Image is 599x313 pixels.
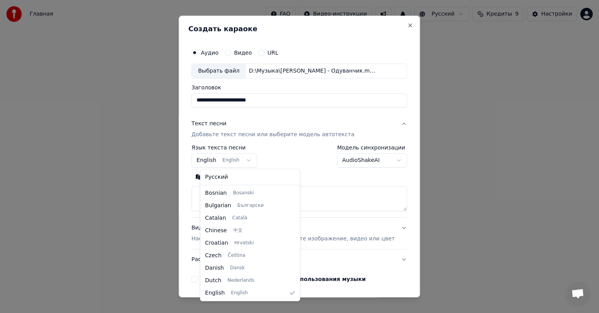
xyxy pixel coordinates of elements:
[205,289,225,297] span: English
[205,264,224,272] span: Danish
[205,277,222,285] span: Dutch
[234,240,254,246] span: Hrvatski
[205,214,226,222] span: Catalan
[205,239,228,247] span: Croatian
[228,253,245,259] span: Čeština
[205,189,227,197] span: Bosnian
[233,228,243,234] span: 中文
[232,215,247,221] span: Català
[205,227,227,235] span: Chinese
[205,202,231,210] span: Bulgarian
[205,252,222,260] span: Czech
[231,290,248,296] span: English
[228,277,254,284] span: Nederlands
[205,173,228,181] span: Русский
[237,203,264,209] span: Български
[233,190,253,196] span: Bosanski
[230,265,245,271] span: Dansk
